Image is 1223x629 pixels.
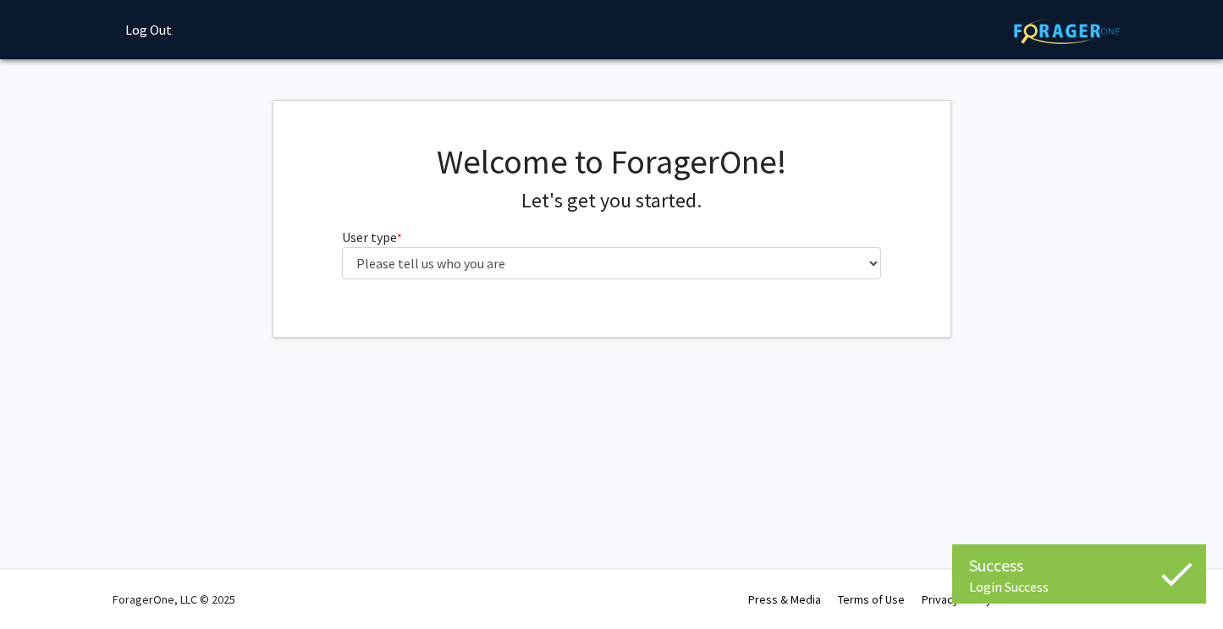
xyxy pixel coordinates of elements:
a: Privacy Policy [922,592,992,607]
a: Press & Media [748,592,821,607]
div: Login Success [969,578,1189,595]
div: Success [969,553,1189,578]
h4: Let's get you started. [342,189,881,213]
h1: Welcome to ForagerOne! [342,141,881,182]
a: Terms of Use [838,592,905,607]
label: User type [342,227,402,247]
div: ForagerOne, LLC © 2025 [113,570,235,629]
img: ForagerOne Logo [1014,18,1120,44]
